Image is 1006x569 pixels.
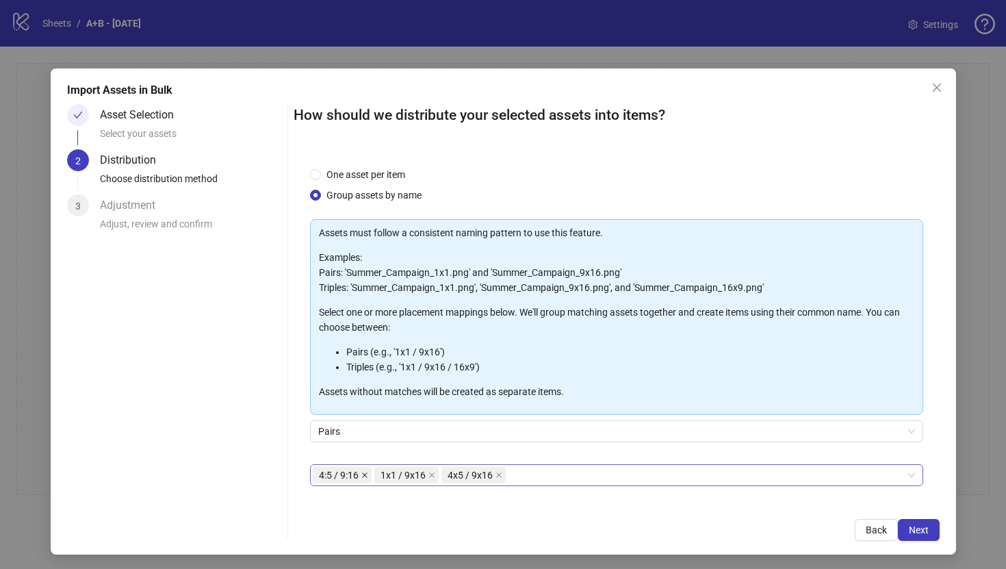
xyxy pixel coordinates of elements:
[100,171,283,194] div: Choose distribution method
[428,472,435,479] span: close
[898,519,940,541] button: Next
[100,149,167,171] div: Distribution
[313,467,372,483] span: 4:5 / 9:16
[319,225,914,240] p: Assets must follow a consistent naming pattern to use this feature.
[319,384,914,399] p: Assets without matches will be created as separate items.
[319,305,914,335] p: Select one or more placement mappings below. We'll group matching assets together and create item...
[381,468,426,483] span: 1x1 / 9x16
[100,104,185,126] div: Asset Selection
[100,126,283,149] div: Select your assets
[319,468,359,483] span: 4:5 / 9:16
[67,82,940,99] div: Import Assets in Bulk
[319,250,914,295] p: Examples: Pairs: 'Summer_Campaign_1x1.png' and 'Summer_Campaign_9x16.png' Triples: 'Summer_Campai...
[448,468,493,483] span: 4x5 / 9x16
[909,524,929,535] span: Next
[441,467,506,483] span: 4x5 / 9x16
[294,104,940,127] h2: How should we distribute your selected assets into items?
[75,155,81,166] span: 2
[495,472,502,479] span: close
[100,216,283,240] div: Adjust, review and confirm
[310,503,411,524] button: + Add Custom Pair
[75,201,81,212] span: 3
[73,110,83,120] span: check
[926,77,948,99] button: Close
[346,359,914,375] li: Triples (e.g., '1x1 / 9x16 / 16x9')
[855,519,898,541] button: Back
[931,82,942,93] span: close
[321,167,411,182] span: One asset per item
[361,472,368,479] span: close
[374,467,439,483] span: 1x1 / 9x16
[318,421,915,442] span: Pairs
[100,194,166,216] div: Adjustment
[866,524,887,535] span: Back
[346,344,914,359] li: Pairs (e.g., '1x1 / 9x16')
[321,188,427,203] span: Group assets by name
